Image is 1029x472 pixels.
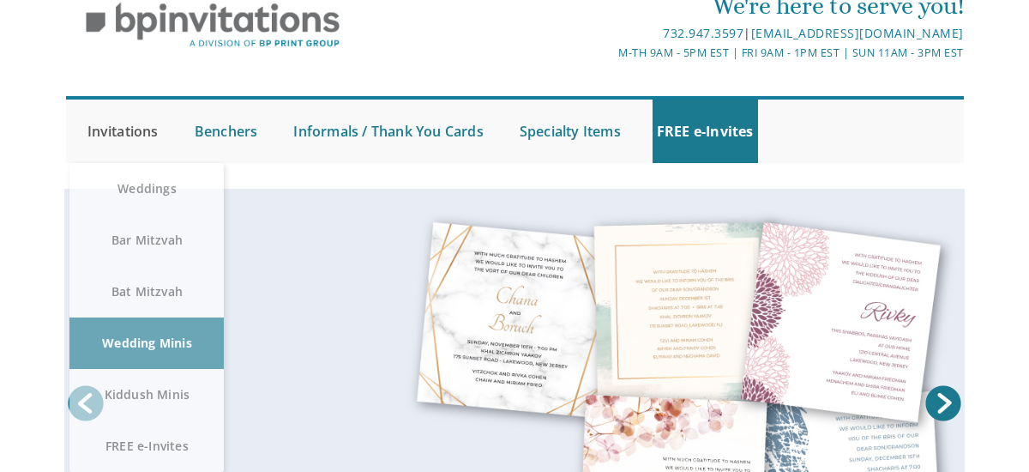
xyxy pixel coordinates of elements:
a: Prev [64,382,107,425]
a: FREE e-Invites [653,100,758,163]
a: Invitations [83,100,163,163]
a: Wedding Minis [69,318,224,369]
a: Bar Mitzvah [69,215,224,266]
a: FREE e-Invites [69,421,224,472]
a: Weddings [69,163,224,215]
iframe: chat widget [957,403,1012,455]
a: Next [922,382,965,425]
a: Informals / Thank You Cards [289,100,487,163]
div: M-Th 9am - 5pm EST | Fri 9am - 1pm EST | Sun 11am - 3pm EST [366,44,964,62]
a: Benchers [190,100,262,163]
a: Bat Mitzvah [69,266,224,318]
a: [EMAIL_ADDRESS][DOMAIN_NAME] [751,25,964,41]
div: | [366,23,964,44]
a: 732.947.3597 [663,25,743,41]
a: Specialty Items [515,100,625,163]
a: Kiddush Minis [69,369,224,421]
